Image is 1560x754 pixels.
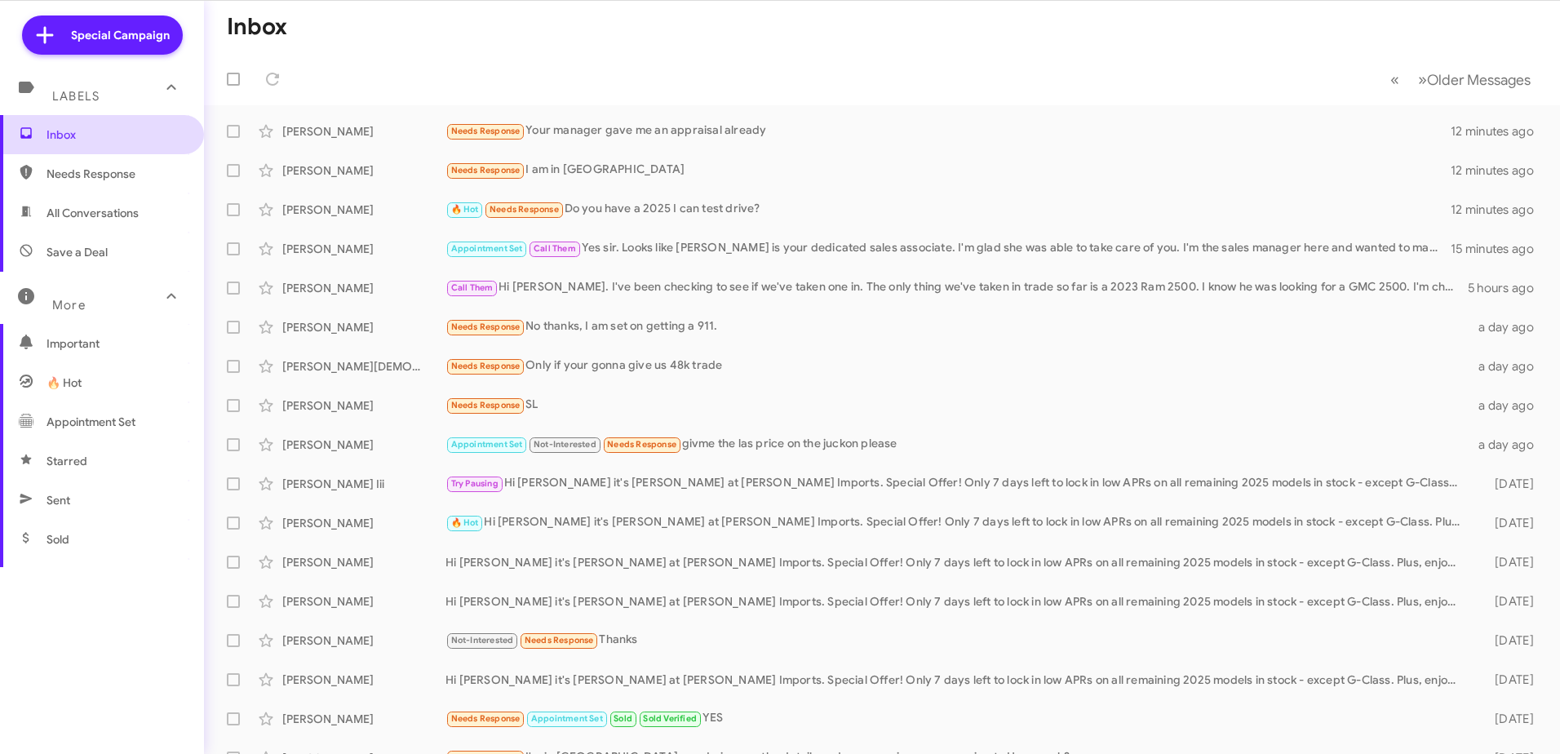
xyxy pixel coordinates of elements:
[445,317,1469,336] div: No thanks, I am set on getting a 911.
[1381,63,1409,96] button: Previous
[282,202,445,218] div: [PERSON_NAME]
[1468,280,1547,296] div: 5 hours ago
[445,200,1451,219] div: Do you have a 2025 I can test drive?
[451,165,521,175] span: Needs Response
[47,205,139,221] span: All Conversations
[282,162,445,179] div: [PERSON_NAME]
[1469,711,1547,727] div: [DATE]
[451,400,521,410] span: Needs Response
[47,126,185,143] span: Inbox
[1390,69,1399,90] span: «
[1451,241,1547,257] div: 15 minutes ago
[445,631,1469,650] div: Thanks
[1451,123,1547,140] div: 12 minutes ago
[47,414,135,430] span: Appointment Set
[282,397,445,414] div: [PERSON_NAME]
[1408,63,1540,96] button: Next
[282,241,445,257] div: [PERSON_NAME]
[22,16,183,55] a: Special Campaign
[445,357,1469,375] div: Only if your gonna give us 48k trade
[445,709,1469,728] div: YES
[525,635,594,645] span: Needs Response
[451,478,499,489] span: Try Pausing
[1469,437,1547,453] div: a day ago
[282,437,445,453] div: [PERSON_NAME]
[1381,63,1540,96] nav: Page navigation example
[451,635,514,645] span: Not-Interested
[282,280,445,296] div: [PERSON_NAME]
[47,453,87,469] span: Starred
[445,513,1469,532] div: Hi [PERSON_NAME] it's [PERSON_NAME] at [PERSON_NAME] Imports. Special Offer! Only 7 days left to ...
[445,239,1451,258] div: Yes sir. Looks like [PERSON_NAME] is your dedicated sales associate. I'm glad she was able to tak...
[1469,593,1547,610] div: [DATE]
[1451,162,1547,179] div: 12 minutes ago
[47,531,69,548] span: Sold
[71,27,170,43] span: Special Campaign
[451,282,494,293] span: Call Them
[282,632,445,649] div: [PERSON_NAME]
[451,517,479,528] span: 🔥 Hot
[47,166,185,182] span: Needs Response
[52,298,86,313] span: More
[445,554,1469,570] div: Hi [PERSON_NAME] it's [PERSON_NAME] at [PERSON_NAME] Imports. Special Offer! Only 7 days left to ...
[282,319,445,335] div: [PERSON_NAME]
[1469,358,1547,375] div: a day ago
[445,278,1468,297] div: Hi [PERSON_NAME]. I've been checking to see if we've taken one in. The only thing we've taken in ...
[52,89,100,104] span: Labels
[607,439,676,450] span: Needs Response
[282,515,445,531] div: [PERSON_NAME]
[282,554,445,570] div: [PERSON_NAME]
[451,439,523,450] span: Appointment Set
[451,126,521,136] span: Needs Response
[490,204,559,215] span: Needs Response
[451,322,521,332] span: Needs Response
[282,123,445,140] div: [PERSON_NAME]
[643,713,697,724] span: Sold Verified
[1469,319,1547,335] div: a day ago
[445,474,1469,493] div: Hi [PERSON_NAME] it's [PERSON_NAME] at [PERSON_NAME] Imports. Special Offer! Only 7 days left to ...
[47,492,70,508] span: Sent
[1469,397,1547,414] div: a day ago
[445,161,1451,180] div: I am in [GEOGRAPHIC_DATA]
[451,204,479,215] span: 🔥 Hot
[1427,71,1531,89] span: Older Messages
[227,14,287,40] h1: Inbox
[451,361,521,371] span: Needs Response
[445,593,1469,610] div: Hi [PERSON_NAME] it's [PERSON_NAME] at [PERSON_NAME] Imports. Special Offer! Only 7 days left to ...
[1469,672,1547,688] div: [DATE]
[451,243,523,254] span: Appointment Set
[534,243,576,254] span: Call Them
[1469,632,1547,649] div: [DATE]
[445,396,1469,415] div: SL
[282,672,445,688] div: [PERSON_NAME]
[1469,476,1547,492] div: [DATE]
[614,713,632,724] span: Sold
[1469,515,1547,531] div: [DATE]
[445,672,1469,688] div: Hi [PERSON_NAME] it's [PERSON_NAME] at [PERSON_NAME] Imports. Special Offer! Only 7 days left to ...
[282,593,445,610] div: [PERSON_NAME]
[445,122,1451,140] div: Your manager gave me an appraisal already
[445,435,1469,454] div: givme the las price on the juckon please
[282,476,445,492] div: [PERSON_NAME] Iii
[451,713,521,724] span: Needs Response
[47,244,108,260] span: Save a Deal
[1451,202,1547,218] div: 12 minutes ago
[531,713,603,724] span: Appointment Set
[1418,69,1427,90] span: »
[47,335,185,352] span: Important
[282,711,445,727] div: [PERSON_NAME]
[47,375,82,391] span: 🔥 Hot
[534,439,596,450] span: Not-Interested
[282,358,445,375] div: [PERSON_NAME][DEMOGRAPHIC_DATA]
[1469,554,1547,570] div: [DATE]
